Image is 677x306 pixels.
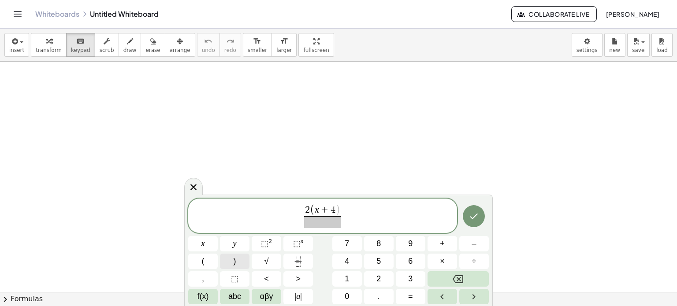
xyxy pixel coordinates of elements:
[298,33,334,57] button: fullscreen
[396,254,425,269] button: 6
[511,6,597,22] button: Collaborate Live
[260,291,273,302] span: αβγ
[11,7,25,21] button: Toggle navigation
[331,205,335,215] span: 4
[472,255,476,267] span: ÷
[4,33,29,57] button: insert
[252,271,281,287] button: Less than
[220,271,249,287] button: Placeholder
[36,47,62,53] span: transform
[459,236,489,251] button: Minus
[280,36,288,47] i: format_size
[376,238,381,250] span: 8
[440,255,445,267] span: ×
[234,255,236,267] span: )
[95,33,119,57] button: scrub
[268,238,272,244] sup: 2
[100,47,114,53] span: scrub
[606,10,659,18] span: [PERSON_NAME]
[219,33,241,57] button: redoredo
[335,205,340,216] span: )
[408,273,413,285] span: 3
[141,33,165,57] button: erase
[226,36,234,47] i: redo
[364,271,394,287] button: 2
[459,254,489,269] button: Divide
[315,204,319,215] var: x
[345,255,349,267] span: 4
[293,239,301,248] span: ⬚
[188,271,218,287] button: ,
[364,289,394,304] button: .
[76,36,85,47] i: keyboard
[220,236,249,251] button: y
[599,6,666,22] button: [PERSON_NAME]
[252,289,281,304] button: Greek alphabet
[35,10,79,18] a: Whiteboards
[319,206,331,215] span: +
[300,292,302,301] span: |
[252,236,281,251] button: Squared
[243,33,272,57] button: format_sizesmaller
[231,273,238,285] span: ⬚
[228,291,241,302] span: abc
[378,291,380,302] span: .
[165,33,195,57] button: arrange
[188,254,218,269] button: (
[408,238,413,250] span: 9
[188,236,218,251] button: x
[396,289,425,304] button: Equals
[224,47,236,53] span: redo
[197,291,209,302] span: f(x)
[295,292,297,301] span: |
[170,47,190,53] span: arrange
[332,236,362,251] button: 7
[283,289,313,304] button: Absolute value
[71,47,90,53] span: keypad
[627,33,650,57] button: save
[220,289,249,304] button: Alphabet
[66,33,95,57] button: keyboardkeypad
[202,273,204,285] span: ,
[428,289,457,304] button: Left arrow
[345,273,349,285] span: 1
[296,273,301,285] span: >
[283,254,313,269] button: Fraction
[656,47,668,53] span: load
[345,291,349,302] span: 0
[604,33,625,57] button: new
[396,236,425,251] button: 9
[472,238,476,250] span: –
[332,271,362,287] button: 1
[440,238,445,250] span: +
[609,47,620,53] span: new
[202,255,205,267] span: (
[632,47,644,53] span: save
[463,205,485,227] button: Done
[305,205,310,215] span: 2
[220,254,249,269] button: )
[31,33,67,57] button: transform
[197,33,220,57] button: undoundo
[577,47,598,53] span: settings
[572,33,603,57] button: settings
[428,271,489,287] button: Backspace
[295,291,302,302] span: a
[283,271,313,287] button: Greater than
[428,236,457,251] button: Plus
[201,238,205,250] span: x
[364,236,394,251] button: 8
[253,36,261,47] i: format_size
[119,33,141,57] button: draw
[202,47,215,53] span: undo
[248,47,267,53] span: smaller
[376,255,381,267] span: 5
[264,255,269,267] span: √
[233,238,237,250] span: y
[651,33,673,57] button: load
[252,254,281,269] button: Square root
[519,10,589,18] span: Collaborate Live
[310,205,315,216] span: (
[264,273,269,285] span: <
[408,291,413,302] span: =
